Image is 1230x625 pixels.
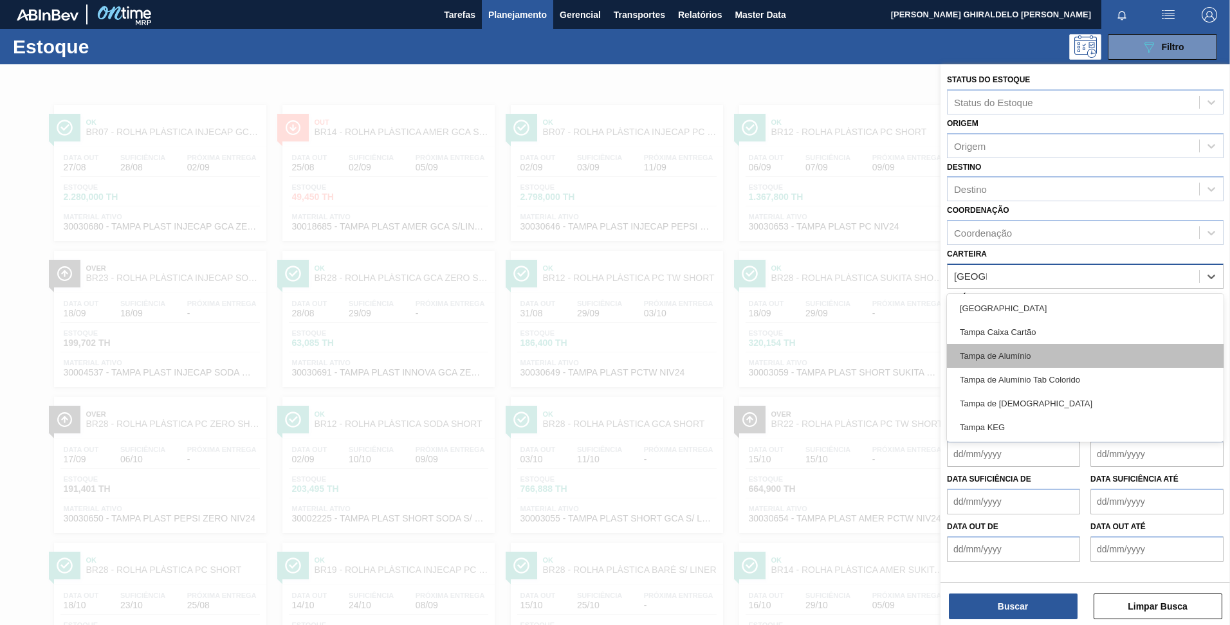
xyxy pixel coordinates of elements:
span: Tarefas [444,7,475,23]
input: dd/mm/yyyy [947,441,1080,467]
label: Data out até [1090,522,1146,531]
span: Planejamento [488,7,547,23]
div: Origem [954,140,986,151]
label: Data suficiência até [1090,475,1179,484]
label: Carteira [947,249,987,258]
div: Status do Estoque [954,96,1033,107]
span: Master Data [735,7,785,23]
div: Pogramando: nenhum usuário selecionado [1069,34,1101,60]
div: Tampa de [DEMOGRAPHIC_DATA] [947,392,1224,415]
input: dd/mm/yyyy [1090,441,1224,467]
label: Data suficiência de [947,475,1031,484]
input: dd/mm/yyyy [947,536,1080,562]
span: Relatórios [678,7,722,23]
label: Data out de [947,522,998,531]
button: Filtro [1108,34,1217,60]
span: Gerencial [560,7,601,23]
img: TNhmsLtSVTkK8tSr43FrP2fwEKptu5GPRR3wAAAABJRU5ErkJggg== [17,9,78,21]
label: Destino [947,163,981,172]
input: dd/mm/yyyy [947,489,1080,514]
input: dd/mm/yyyy [1090,489,1224,514]
span: Transportes [614,7,665,23]
div: Tampa KEG [947,415,1224,439]
label: Status do Estoque [947,75,1030,84]
div: Tampa Caixa Cartão [947,320,1224,344]
img: userActions [1161,7,1176,23]
button: Notificações [1101,6,1143,24]
label: Família [947,293,978,302]
div: Destino [954,184,987,195]
div: Coordenação [954,228,1012,239]
div: [GEOGRAPHIC_DATA] [947,296,1224,320]
span: Filtro [1162,42,1184,52]
img: Logout [1202,7,1217,23]
div: Tampa de Alumínio Tab Colorido [947,368,1224,392]
input: dd/mm/yyyy [1090,536,1224,562]
label: Coordenação [947,206,1009,215]
h1: Estoque [13,39,205,54]
div: Tampa de Alumínio [947,344,1224,368]
label: Origem [947,119,978,128]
